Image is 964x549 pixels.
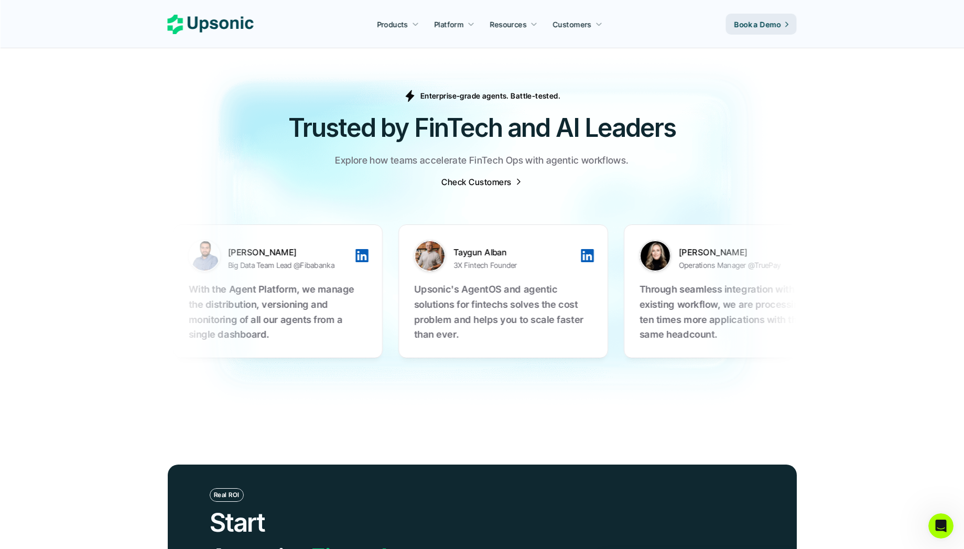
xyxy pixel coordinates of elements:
[371,15,425,34] a: Products
[214,491,240,499] p: Real ROI
[453,259,517,272] p: 3X Fintech Founder
[734,19,781,30] p: Book a Demo
[168,110,797,145] h2: Trusted by FinTech and AI Leaders
[420,90,560,101] p: Enterprise-grade agents. Battle-tested.
[228,246,354,258] p: [PERSON_NAME]
[441,176,511,188] p: Check Customers
[441,176,522,188] a: Check Customers
[640,282,818,342] p: Through seamless integration with our existing workflow, we are processing ten times more applica...
[228,259,334,272] p: Big Data Team Lead @Fibabanka
[726,14,797,35] a: Book a Demo
[377,19,408,30] p: Products
[414,282,592,342] p: Upsonic's AgentOS and agentic solutions for fintechs solves the cost problem and helps you to sca...
[335,153,629,168] p: Explore how teams accelerate FinTech Ops with agentic workflows.
[434,19,463,30] p: Platform
[679,259,781,272] p: Operations Manager @TruePay
[679,246,805,258] p: [PERSON_NAME]
[189,282,367,342] p: With the Agent Platform, we manage the distribution, versioning and monitoring of all our agents ...
[928,513,954,539] iframe: Intercom live chat
[553,19,592,30] p: Customers
[453,246,579,258] p: Taygun Alban
[490,19,527,30] p: Resources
